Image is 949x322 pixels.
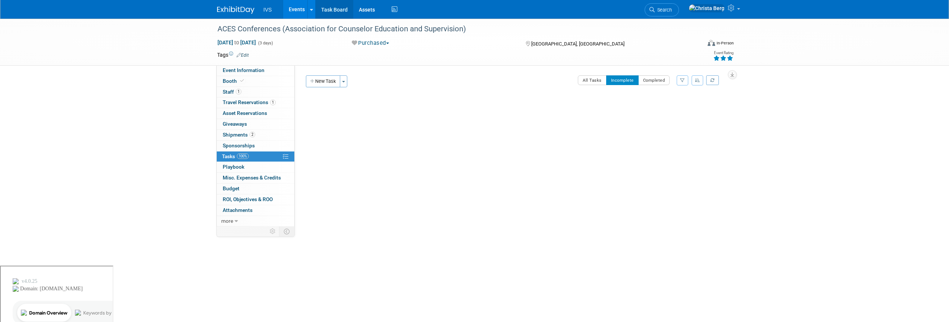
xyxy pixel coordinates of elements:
a: Staff1 [217,87,294,97]
button: Purchased [349,39,392,47]
span: Travel Reservations [223,99,276,105]
button: Incomplete [606,75,639,85]
span: more [221,218,233,224]
a: Search [645,3,679,16]
span: 1 [236,89,241,94]
span: IVS [263,7,272,13]
a: Budget [217,184,294,194]
a: Tasks100% [217,151,294,162]
a: Misc. Expenses & Credits [217,173,294,183]
a: more [217,216,294,226]
div: In-Person [716,40,734,46]
img: Christa Berg [689,4,725,12]
img: logo_orange.svg [12,12,18,18]
a: Edit [237,53,249,58]
div: Domain Overview [28,44,67,49]
div: Domain: [DOMAIN_NAME] [19,19,82,25]
span: Budget [223,185,239,191]
div: Keywords by Traffic [82,44,126,49]
img: tab_keywords_by_traffic_grey.svg [74,43,80,49]
img: Format-Inperson.png [708,40,715,46]
span: Sponsorships [223,143,255,149]
a: Asset Reservations [217,108,294,119]
span: Misc. Expenses & Credits [223,175,281,181]
div: Event Rating [713,51,733,55]
span: to [233,40,240,46]
i: Booth reservation complete [240,79,244,83]
span: 2 [250,132,255,137]
a: Booth [217,76,294,87]
span: Staff [223,89,241,95]
a: Travel Reservations1 [217,97,294,108]
button: New Task [306,75,340,87]
td: Toggle Event Tabs [279,226,295,236]
div: ACES Conferences (Association for Counselor Education and Supervision) [215,22,690,36]
span: Playbook [223,164,244,170]
td: Tags [217,51,249,59]
span: Event Information [223,67,264,73]
span: 100% [237,153,249,159]
a: Giveaways [217,119,294,129]
span: 1 [270,100,276,105]
a: ROI, Objectives & ROO [217,194,294,205]
div: v 4.0.25 [21,12,37,18]
button: Completed [638,75,670,85]
td: Personalize Event Tab Strip [266,226,279,236]
span: [DATE] [DATE] [217,39,256,46]
img: website_grey.svg [12,19,18,25]
span: Shipments [223,132,255,138]
span: ROI, Objectives & ROO [223,196,273,202]
a: Playbook [217,162,294,172]
span: Booth [223,78,245,84]
a: Sponsorships [217,141,294,151]
div: Event Format [657,39,734,50]
span: Search [655,7,672,13]
span: Tasks [222,153,249,159]
img: ExhibitDay [217,6,254,14]
span: Giveaways [223,121,247,127]
span: Asset Reservations [223,110,267,116]
a: Attachments [217,205,294,216]
a: Refresh [706,75,719,85]
a: Shipments2 [217,130,294,140]
span: (3 days) [257,41,273,46]
span: [GEOGRAPHIC_DATA], [GEOGRAPHIC_DATA] [531,41,624,47]
button: All Tasks [578,75,607,85]
a: Event Information [217,65,294,76]
span: Attachments [223,207,253,213]
img: tab_domain_overview_orange.svg [20,43,26,49]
